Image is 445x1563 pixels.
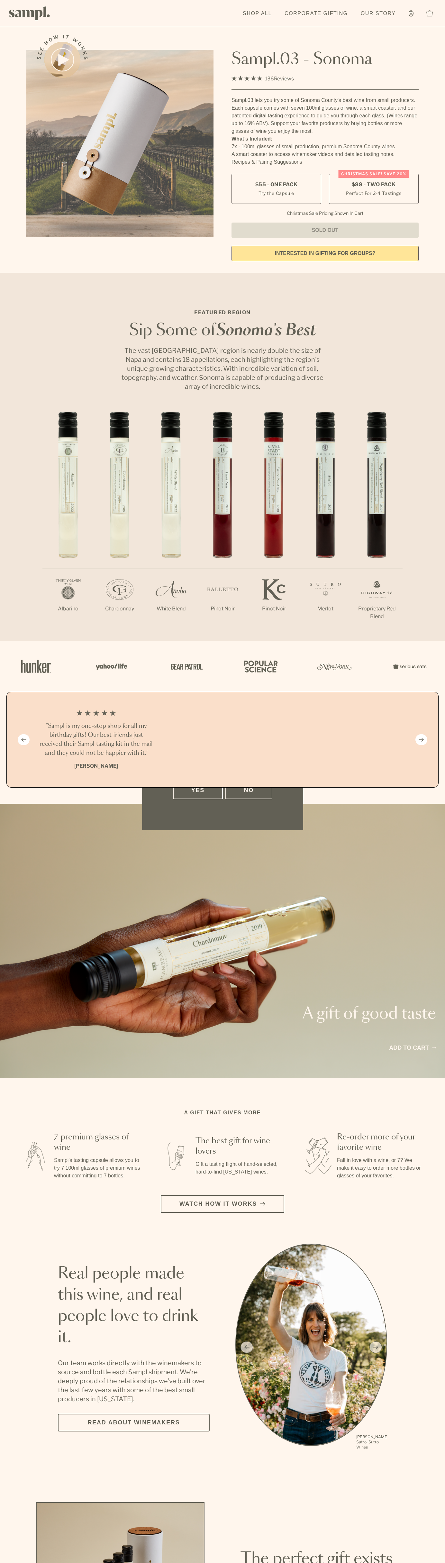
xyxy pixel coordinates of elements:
a: Shop All [240,6,275,21]
span: $88 - Two Pack [352,181,396,188]
img: Sampl logo [9,6,50,20]
ul: carousel [235,1244,387,1451]
button: Next slide [415,734,427,745]
li: 6 / 7 [300,412,351,633]
a: interested in gifting for groups? [232,246,419,261]
button: Yes [173,781,223,799]
li: 1 / 7 [42,412,94,633]
p: Pinot Noir [197,605,248,613]
h3: “Sampl is my one-stop shop for all my birthday gifts! Our best friends just received their Sampl ... [38,722,154,758]
div: 136Reviews [232,74,294,83]
button: No [225,781,272,799]
div: slide 1 [235,1244,387,1451]
a: Corporate Gifting [281,6,351,21]
li: 5 / 7 [248,412,300,633]
p: Proprietary Red Blend [351,605,403,620]
p: Albarino [42,605,94,613]
img: Sampl.03 - Sonoma [26,50,213,237]
button: Previous slide [18,734,30,745]
small: Perfect For 2-4 Tastings [346,190,401,197]
p: A gift of good taste [244,1006,436,1022]
li: 2 / 7 [94,412,145,633]
li: 7 / 7 [351,412,403,641]
b: [PERSON_NAME] [74,763,118,769]
p: Pinot Noir [248,605,300,613]
button: Sold Out [232,223,419,238]
p: White Blend [145,605,197,613]
div: Christmas SALE! Save 20% [339,170,409,178]
p: [PERSON_NAME] Sutro, Sutro Wines [356,1434,387,1450]
li: 3 / 7 [145,412,197,633]
span: $55 - One Pack [255,181,298,188]
a: Our Story [358,6,399,21]
li: 1 / 4 [38,705,154,774]
p: Chardonnay [94,605,145,613]
button: See how it works [44,42,80,78]
p: Merlot [300,605,351,613]
a: Add to cart [389,1044,436,1052]
li: 4 / 7 [197,412,248,633]
small: Try the Capsule [259,190,294,197]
